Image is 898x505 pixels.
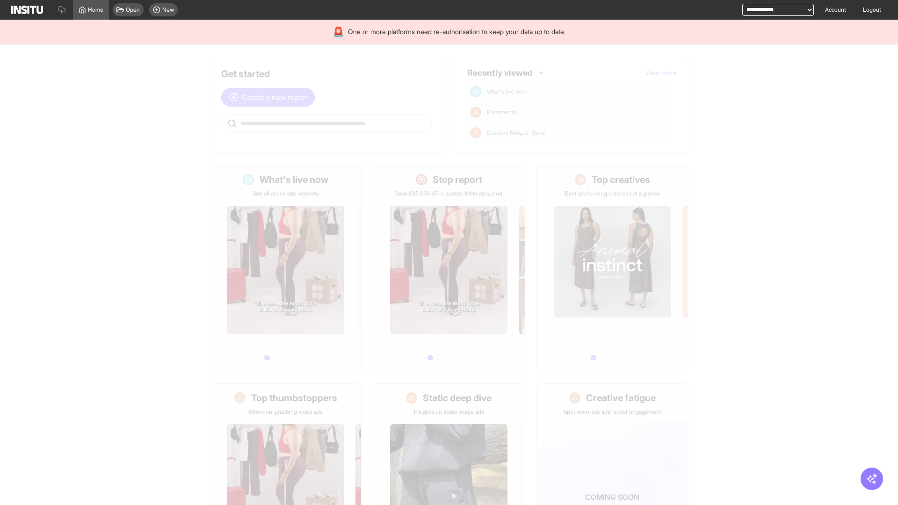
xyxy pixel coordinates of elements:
[11,6,43,14] img: Logo
[126,6,140,14] span: Open
[162,6,174,14] span: New
[333,25,344,38] div: 🚨
[348,27,565,36] span: One or more platforms need re-authorisation to keep your data up to date.
[88,6,103,14] span: Home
